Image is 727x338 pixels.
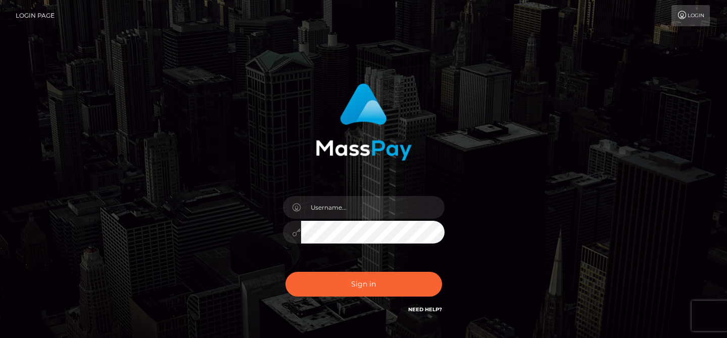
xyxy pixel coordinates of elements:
button: Sign in [285,272,442,297]
a: Login Page [16,5,55,26]
a: Need Help? [408,306,442,313]
img: MassPay Login [316,83,412,161]
a: Login [671,5,710,26]
input: Username... [301,196,445,219]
